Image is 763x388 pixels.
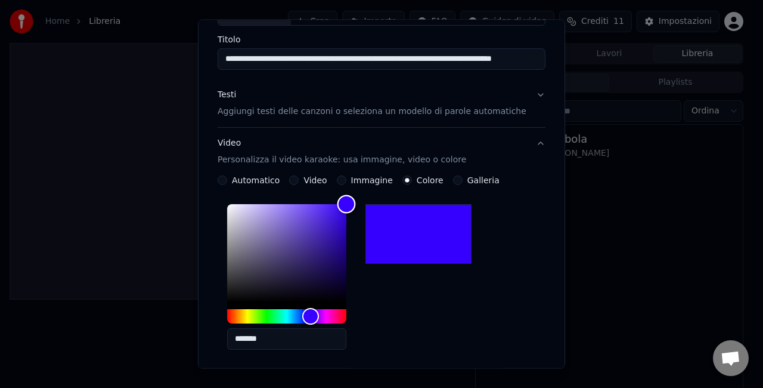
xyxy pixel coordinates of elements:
div: Video [218,137,466,166]
label: Automatico [232,176,280,184]
p: Personalizza il video karaoke: usa immagine, video o colore [218,154,466,166]
label: Video [303,176,327,184]
p: Aggiungi testi delle canzoni o seleziona un modello di parole automatiche [218,106,526,118]
label: Galleria [467,176,500,184]
button: VideoPersonalizza il video karaoke: usa immagine, video o colore [218,128,545,175]
button: TestiAggiungi testi delle canzoni o seleziona un modello di parole automatiche [218,79,545,127]
label: Immagine [351,176,393,184]
div: Testi [218,89,236,101]
label: Titolo [218,35,545,44]
div: Color [227,204,346,302]
div: Hue [227,309,346,324]
label: Colore [417,176,443,184]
